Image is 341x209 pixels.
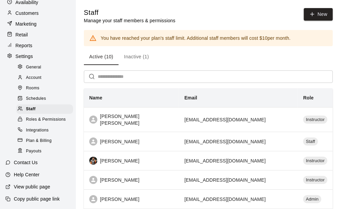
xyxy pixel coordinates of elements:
td: [EMAIL_ADDRESS][DOMAIN_NAME] [179,132,298,151]
span: Account [26,74,41,81]
div: Payouts [16,147,73,156]
span: Staff [303,139,318,145]
span: Instructor [303,177,328,183]
a: General [16,62,76,72]
span: Admin [303,196,321,203]
div: Instructor [303,116,328,124]
p: Customers [15,10,39,17]
td: [EMAIL_ADDRESS][DOMAIN_NAME] [179,151,298,170]
a: Settings [5,51,70,61]
a: Plan & Billing [16,136,76,146]
div: [PERSON_NAME] [PERSON_NAME] [89,113,174,126]
a: Roles & Permissions [16,115,76,125]
span: Integrations [26,127,49,134]
p: Help Center [14,171,39,178]
p: Copy public page link [14,196,60,202]
a: Customers [5,8,70,18]
a: Schedules [16,94,76,104]
span: Roles & Permissions [26,116,66,123]
div: You have reached your plan's staff limit. Additional staff members will cost $ 10 per month. [101,32,291,44]
div: [PERSON_NAME] [89,138,174,146]
a: Account [16,72,76,83]
span: Staff [26,106,36,113]
a: Rooms [16,83,76,94]
p: Retail [15,31,28,38]
button: Inactive (1) [119,49,154,65]
a: Marketing [5,19,70,29]
div: Integrations [16,126,73,135]
p: Reports [15,42,32,49]
h5: Staff [84,8,176,17]
span: Instructor [303,117,328,123]
div: Plan & Billing [16,136,73,146]
p: Settings [15,53,33,60]
div: [PERSON_NAME] [89,176,174,184]
td: [EMAIL_ADDRESS][DOMAIN_NAME] [179,107,298,132]
b: Name [89,95,102,100]
div: Instructor [303,176,328,184]
div: Staff [303,138,318,146]
span: Schedules [26,95,46,102]
a: New [304,8,333,21]
button: Active (10) [84,49,119,65]
span: Rooms [26,85,39,92]
div: Account [16,73,73,83]
p: Manage your staff members & permissions [84,17,176,24]
a: Payouts [16,146,76,156]
img: 4d4ffb56-3188-4c5c-bcf4-77e77da117f5%2F46b0f6b2-ab30-468d-a2a9-1e6c6b9c617e_image-1752197282747 [89,157,97,165]
span: Instructor [303,158,328,164]
p: Marketing [15,21,37,27]
div: Staff [16,104,73,114]
span: Payouts [26,148,41,155]
b: Email [184,95,197,100]
div: [PERSON_NAME] [89,195,174,203]
a: Reports [5,40,70,51]
div: Roles & Permissions [16,115,73,124]
a: Staff [16,104,76,115]
div: Schedules [16,94,73,103]
p: View public page [14,183,50,190]
a: Integrations [16,125,76,136]
div: [PERSON_NAME] [89,157,174,165]
span: Plan & Billing [26,138,52,144]
p: Contact Us [14,159,38,166]
span: General [26,64,41,71]
td: [EMAIL_ADDRESS][DOMAIN_NAME] [179,170,298,189]
td: [EMAIL_ADDRESS][DOMAIN_NAME] [179,189,298,209]
div: Instructor [303,157,328,165]
b: Role [303,95,314,100]
div: Admin [303,195,321,203]
a: Retail [5,30,70,40]
div: General [16,63,73,72]
div: Rooms [16,84,73,93]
